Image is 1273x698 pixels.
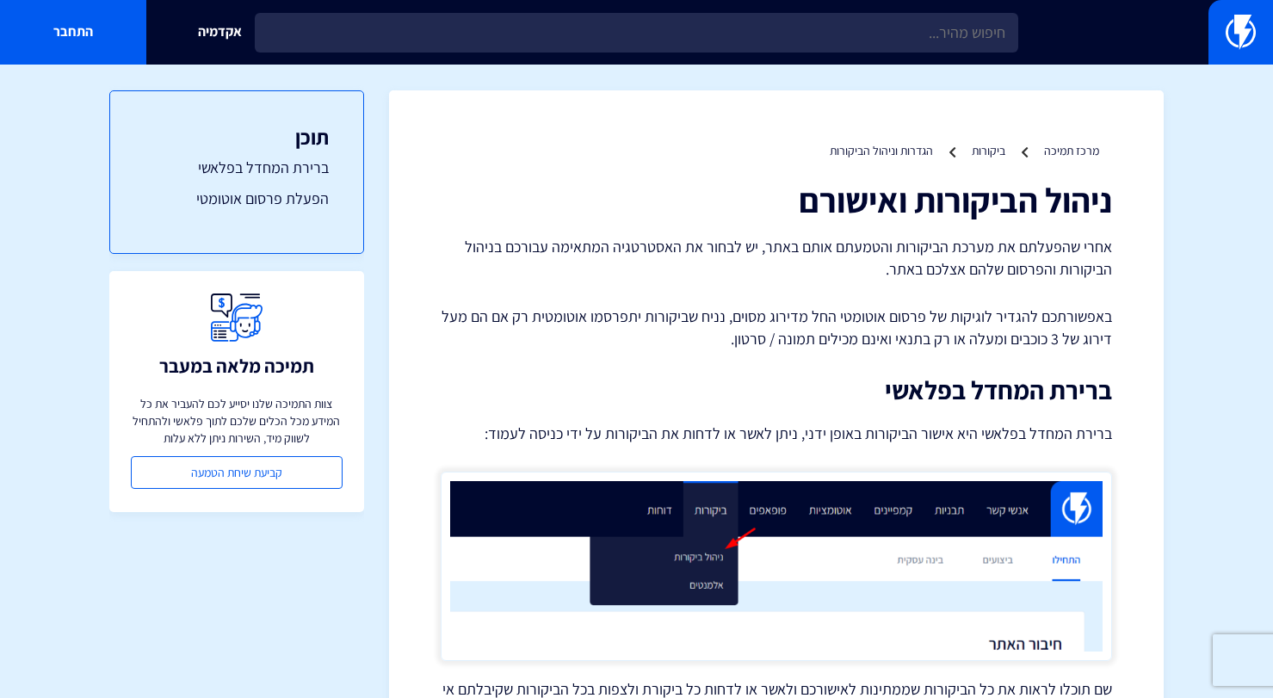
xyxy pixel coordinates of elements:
[145,126,329,148] h3: תוכן
[145,188,329,210] a: הפעלת פרסום אוטומטי
[441,422,1112,446] p: ברירת המחדל בפלאשי היא אישור הביקורות באופן ידני, ניתן לאשר או לדחות את הביקורות על ידי כניסה לעמוד:
[131,456,343,489] a: קביעת שיחת הטמעה
[830,143,933,158] a: הגדרות וניהול הביקורות
[441,306,1112,349] p: באפשורתכם להגדיר לוגיקות של פרסום אוטומטי החל מדירוג מסוים, נניח שביקורות יתפרסמו אוטומטית רק אם ...
[972,143,1005,158] a: ביקורות
[441,236,1112,280] p: אחרי שהפעלתם את מערכת הביקורות והטמעתם אותם באתר, יש לבחור את האסטרטגיה המתאימה עבורכם בניהול הבי...
[145,157,329,179] a: ברירת המחדל בפלאשי
[441,376,1112,405] h2: ברירת המחדל בפלאשי
[159,355,314,376] h3: תמיכה מלאה במעבר
[131,395,343,447] p: צוות התמיכה שלנו יסייע לכם להעביר את כל המידע מכל הכלים שלכם לתוך פלאשי ולהתחיל לשווק מיד, השירות...
[255,13,1018,53] input: חיפוש מהיר...
[1044,143,1099,158] a: מרכז תמיכה
[441,181,1112,219] h1: ניהול הביקורות ואישורם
